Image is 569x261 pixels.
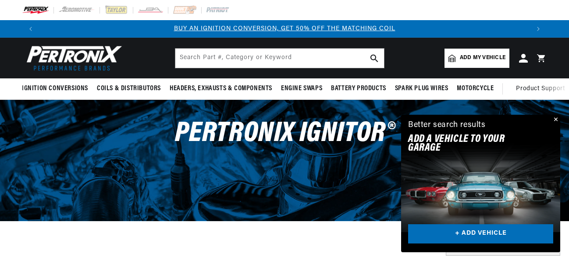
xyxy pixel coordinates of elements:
span: Product Support [516,84,565,94]
summary: Coils & Distributors [92,78,165,99]
button: search button [365,49,384,68]
span: Battery Products [331,84,386,93]
img: Pertronix [22,43,123,73]
summary: Battery Products [327,78,391,99]
div: 1 of 3 [39,24,530,34]
a: + ADD VEHICLE [408,224,553,244]
span: Add my vehicle [460,54,505,62]
span: Coils & Distributors [97,84,161,93]
span: Spark Plug Wires [395,84,448,93]
div: Better search results [408,119,486,132]
h2: Add A VEHICLE to your garage [408,135,531,153]
summary: Ignition Conversions [22,78,92,99]
summary: Motorcycle [452,78,498,99]
summary: Spark Plug Wires [391,78,453,99]
summary: Product Support [516,78,569,99]
span: Ignition Conversions [22,84,88,93]
div: Announcement [39,24,530,34]
a: BUY AN IGNITION CONVERSION, GET 50% OFF THE MATCHING COIL [174,25,395,32]
a: Add my vehicle [445,49,509,68]
input: Search Part #, Category or Keyword [175,49,384,68]
summary: Engine Swaps [277,78,327,99]
span: PerTronix Ignitor® [175,120,395,148]
span: Engine Swaps [281,84,322,93]
summary: Headers, Exhausts & Components [165,78,277,99]
span: Headers, Exhausts & Components [170,84,272,93]
button: Close [550,115,560,125]
button: Translation missing: en.sections.announcements.next_announcement [530,20,547,38]
span: Motorcycle [457,84,494,93]
button: Translation missing: en.sections.announcements.previous_announcement [22,20,39,38]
